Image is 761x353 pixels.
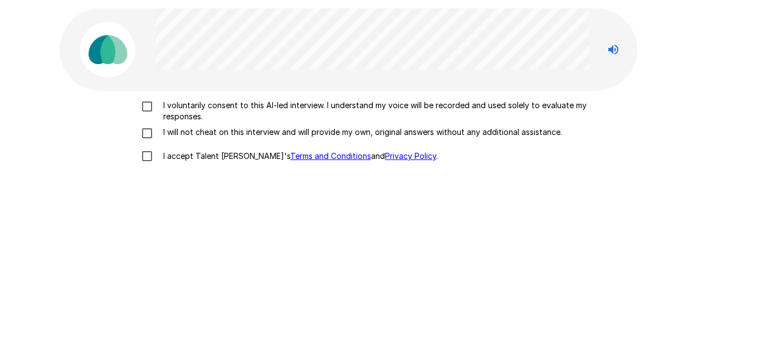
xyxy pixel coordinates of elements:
[159,151,438,162] p: I accept Talent [PERSON_NAME]'s and .
[159,100,626,122] p: I voluntarily consent to this AI-led interview. I understand my voice will be recorded and used s...
[602,38,625,61] button: Stop reading questions aloud
[290,151,371,161] a: Terms and Conditions
[80,22,135,78] img: parachute_avatar.png
[385,151,436,161] a: Privacy Policy
[159,127,562,138] p: I will not cheat on this interview and will provide my own, original answers without any addition...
